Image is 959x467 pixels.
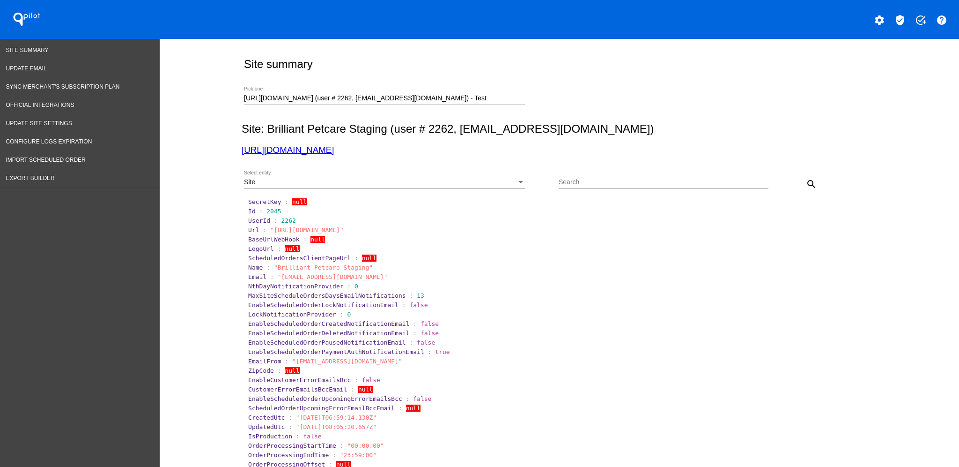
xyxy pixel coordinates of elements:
[354,377,358,384] span: :
[915,15,926,26] mat-icon: add_task
[6,83,120,90] span: Sync Merchant's Subscription Plan
[413,395,431,402] span: false
[303,236,307,243] span: :
[248,273,266,280] span: Email
[347,311,351,318] span: 0
[270,226,344,233] span: "[URL][DOMAIN_NAME]"
[420,320,439,327] span: false
[281,217,296,224] span: 2262
[248,320,409,327] span: EnableScheduledOrderCreatedNotificationEmail
[288,414,292,421] span: :
[242,145,334,155] a: [URL][DOMAIN_NAME]
[285,367,299,374] span: null
[248,283,344,290] span: NthDayNotificationProvider
[285,198,288,205] span: :
[248,433,292,440] span: IsProduction
[559,179,768,186] input: Search
[362,377,380,384] span: false
[292,358,402,365] span: "[EMAIL_ADDRESS][DOMAIN_NAME]"
[270,273,274,280] span: :
[409,292,413,299] span: :
[242,122,873,136] h2: Site: Brilliant Petcare Staging (user # 2262, [EMAIL_ADDRESS][DOMAIN_NAME])
[274,217,278,224] span: :
[248,311,336,318] span: LockNotificationProvider
[266,264,270,271] span: :
[296,414,376,421] span: "[DATE]T06:59:14.130Z"
[248,292,406,299] span: MaxSiteScheduleOrdersDaysEmailNotifications
[332,452,336,459] span: :
[248,198,281,205] span: SecretKey
[244,178,255,186] span: Site
[6,175,55,181] span: Export Builder
[340,452,376,459] span: "23:59:00"
[296,423,376,430] span: "[DATE]T08:05:20.657Z"
[248,255,351,262] span: ScheduledOrdersClientPageUrl
[248,395,402,402] span: EnableScheduledOrderUpcomingErrorEmailsBcc
[428,348,432,355] span: :
[248,358,281,365] span: EmailFrom
[894,15,906,26] mat-icon: verified_user
[248,245,274,252] span: LogoUrl
[278,273,388,280] span: "[EMAIL_ADDRESS][DOMAIN_NAME]"
[6,120,72,127] span: Update Site Settings
[347,283,351,290] span: :
[806,179,817,190] mat-icon: search
[248,414,285,421] span: CreatedUtc
[6,65,47,72] span: Update Email
[354,283,358,290] span: 0
[248,226,259,233] span: Url
[874,15,885,26] mat-icon: settings
[248,423,285,430] span: UpdatedUtc
[351,386,354,393] span: :
[248,386,347,393] span: CustomerErrorEmailsBccEmail
[303,433,321,440] span: false
[8,10,45,29] h1: QPilot
[358,386,373,393] span: null
[296,433,300,440] span: :
[248,339,406,346] span: EnableScheduledOrderPausedNotificationEmail
[248,405,395,412] span: ScheduledOrderUpcomingErrorEmailBccEmail
[285,245,299,252] span: null
[6,157,86,163] span: Import Scheduled Order
[6,102,74,108] span: Official Integrations
[398,405,402,412] span: :
[248,348,424,355] span: EnableScheduledOrderPaymentAuthNotificationEmail
[936,15,947,26] mat-icon: help
[244,179,525,186] mat-select: Select entity
[278,367,281,374] span: :
[274,264,373,271] span: "Brilliant Petcare Staging"
[244,95,525,102] input: Number
[347,442,384,449] span: "00:00:00"
[406,395,410,402] span: :
[362,255,376,262] span: null
[354,255,358,262] span: :
[248,217,270,224] span: UserId
[248,367,274,374] span: ZipCode
[248,236,300,243] span: BaseUrlWebHook
[266,208,281,215] span: 2045
[248,301,398,309] span: EnableScheduledOrderLockNotificationEmail
[292,198,307,205] span: null
[310,236,325,243] span: null
[409,301,428,309] span: false
[248,264,263,271] span: Name
[406,405,420,412] span: null
[413,330,417,337] span: :
[340,311,344,318] span: :
[417,339,435,346] span: false
[402,301,406,309] span: :
[248,330,409,337] span: EnableScheduledOrderDeletedNotificationEmail
[248,442,336,449] span: OrderProcessingStartTime
[6,47,49,53] span: Site Summary
[248,208,256,215] span: Id
[248,377,351,384] span: EnableCustomerErrorEmailsBcc
[248,452,329,459] span: OrderProcessingEndTime
[435,348,450,355] span: true
[278,245,281,252] span: :
[263,226,266,233] span: :
[288,423,292,430] span: :
[340,442,344,449] span: :
[409,339,413,346] span: :
[244,58,313,71] h2: Site summary
[6,138,92,145] span: Configure logs expiration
